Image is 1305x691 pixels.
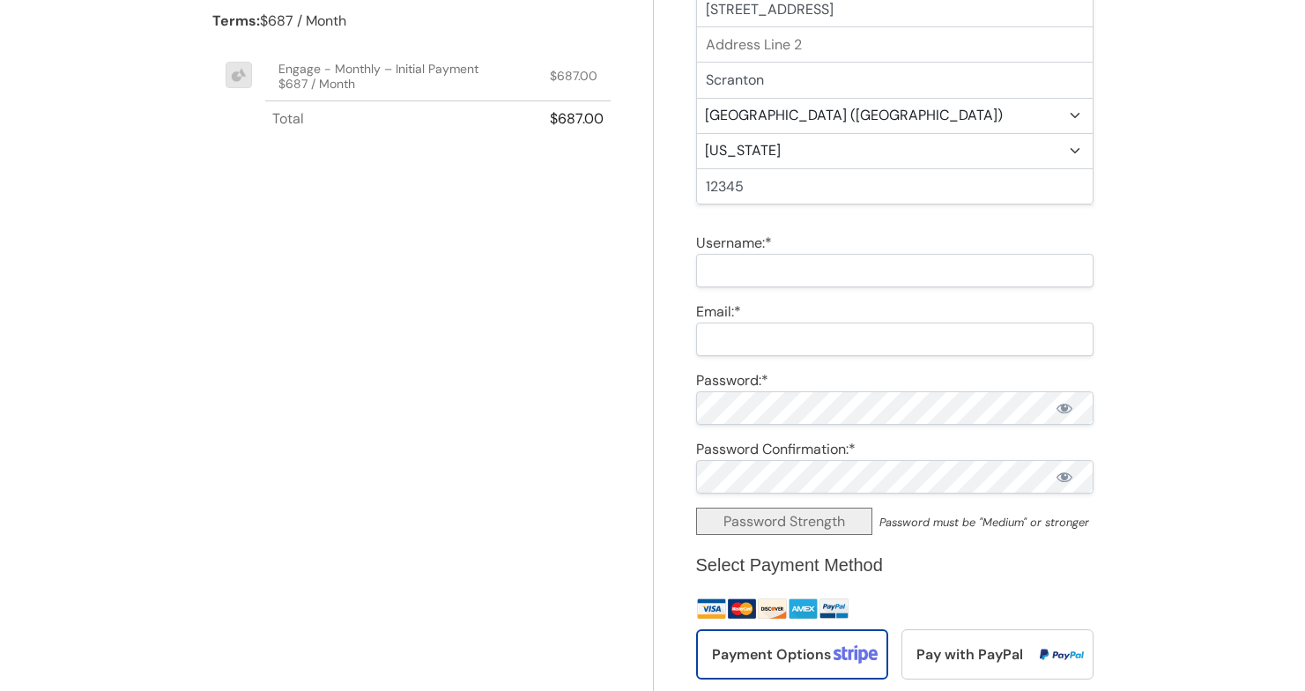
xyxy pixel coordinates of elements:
button: Show password [1036,391,1094,425]
img: product.png [226,62,252,88]
span: Password Strength [696,508,872,535]
th: $687.00 [525,100,611,137]
button: Show password [1036,460,1094,494]
input: Zip/Postal Code* [696,168,1094,204]
label: Password Confirmation:* [696,440,856,458]
input: Address Line 2 [696,26,1094,63]
input: City* [696,62,1094,98]
p: $687 / Month [278,77,512,92]
label: Username:* [696,234,772,252]
span: Pay with PayPal [916,645,1023,664]
img: PayPal Standard [819,595,849,623]
span: Payment Options [712,645,831,664]
em: Password must be "Medium" or stronger [879,515,1089,530]
div: $687 / Month [212,11,611,32]
h3: Select Payment Method [696,553,1094,577]
label: Email:* [696,302,741,321]
label: Password:* [696,371,768,390]
strong: Terms: [212,11,260,30]
th: Total [265,100,525,137]
p: Engage - Monthly – Initial Payment [278,62,512,77]
img: Stripe [696,595,819,623]
td: $687.00 [525,53,611,100]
